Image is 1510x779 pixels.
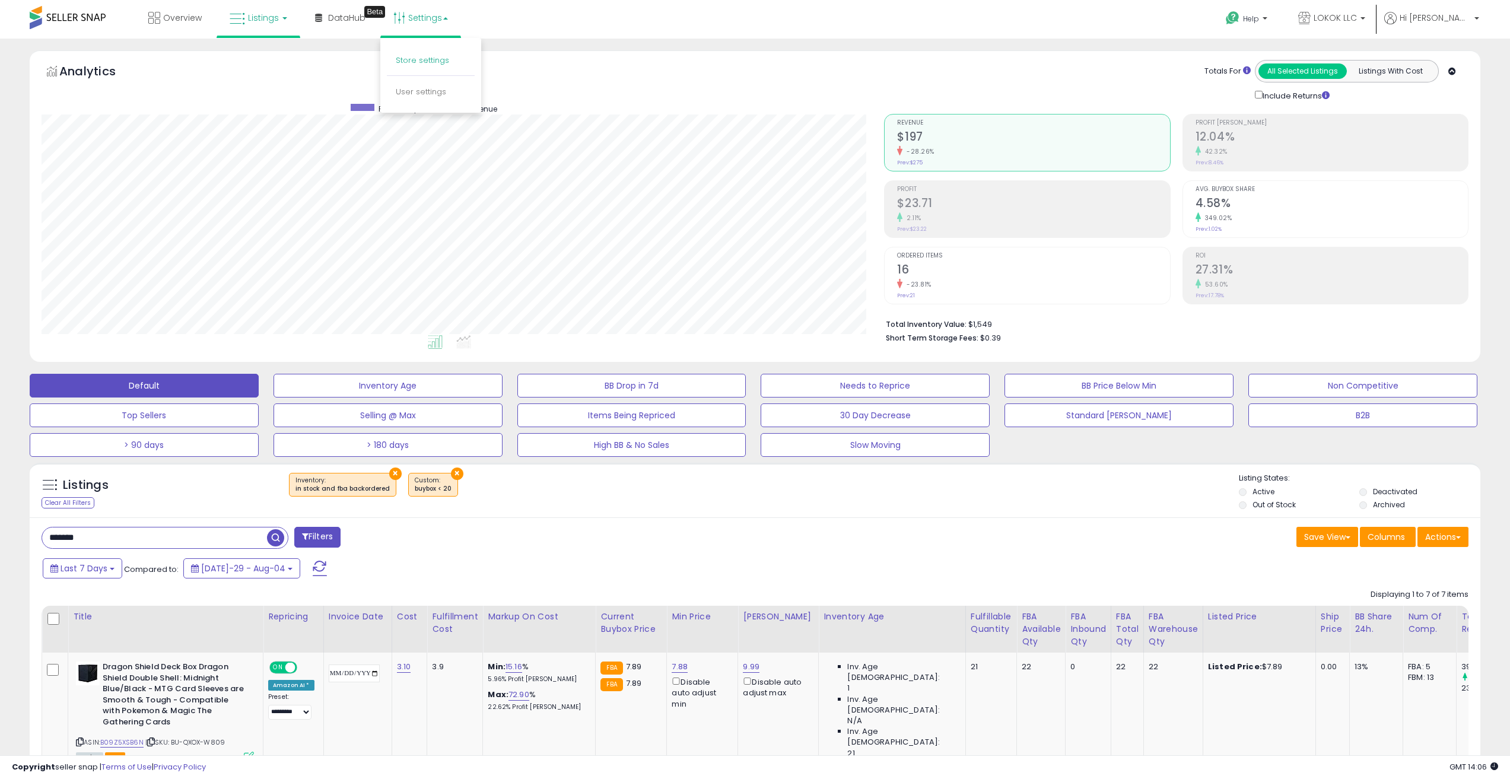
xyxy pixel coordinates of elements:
span: OFF [295,663,314,673]
button: [DATE]-29 - Aug-04 [183,558,300,578]
small: 42.32% [1201,147,1228,156]
button: BB Price Below Min [1004,374,1234,398]
div: Invoice Date [329,611,387,623]
small: FBA [600,678,622,691]
span: Last 7 Days [61,562,107,574]
span: Columns [1368,531,1405,543]
div: Min Price [672,611,733,623]
div: buybox < 20 [415,485,452,493]
p: Listing States: [1239,473,1480,484]
div: Disable auto adjust min [672,675,729,710]
b: Short Term Storage Fees: [886,333,978,343]
div: 0 [1070,662,1102,672]
small: Prev: 17.78% [1196,292,1224,299]
div: BB Share 24h. [1355,611,1398,635]
button: > 180 days [274,433,503,457]
div: Disable auto adjust max [743,675,809,698]
button: B2B [1248,403,1477,427]
div: Fulfillment Cost [432,611,478,635]
small: Prev: 21 [897,292,915,299]
span: Custom: [415,476,452,494]
small: Prev: $23.22 [897,225,927,233]
span: Inventory : [295,476,390,494]
h2: $197 [897,130,1169,146]
div: Markup on Cost [488,611,590,623]
span: ROI [1196,253,1468,259]
b: Max: [488,689,508,700]
span: [DATE]-29 - Aug-04 [201,562,285,574]
small: -28.26% [902,147,934,156]
span: Overview [163,12,202,24]
li: $1,549 [886,316,1460,330]
div: Inventory Age [824,611,960,623]
small: 2.11% [902,214,921,222]
small: Prev: 8.46% [1196,159,1223,166]
div: Clear All Filters [42,497,94,508]
label: Out of Stock [1252,500,1296,510]
i: Get Help [1225,11,1240,26]
p: 5.96% Profit [PERSON_NAME] [488,675,586,683]
button: Non Competitive [1248,374,1477,398]
div: Totals For [1204,66,1251,77]
div: Fulfillable Quantity [971,611,1012,635]
button: Inventory Age [274,374,503,398]
small: 53.60% [1201,280,1228,289]
span: | SKU: BU-QXOX-W809 [145,737,225,747]
button: Save View [1296,527,1358,547]
div: [PERSON_NAME] [743,611,813,623]
div: Preset: [268,693,314,720]
div: in stock and fba backordered [295,485,390,493]
button: 30 Day Decrease [761,403,990,427]
label: Deactivated [1373,487,1417,497]
span: Avg. Buybox Share [1196,186,1468,193]
p: 22.62% Profit [PERSON_NAME] [488,703,586,711]
a: Terms of Use [101,761,152,772]
small: 349.02% [1201,214,1232,222]
label: Archived [1373,500,1405,510]
label: Active [1252,487,1274,497]
span: 2025-08-12 14:06 GMT [1449,761,1498,772]
a: 3.10 [397,661,411,673]
h2: 12.04% [1196,130,1468,146]
h2: $23.71 [897,196,1169,212]
a: Hi [PERSON_NAME] [1384,12,1479,39]
span: Revenue [897,120,1169,126]
button: × [451,468,463,480]
div: FBA: 5 [1408,662,1447,672]
button: Default [30,374,259,398]
a: B09Z5XSB6N [100,737,144,748]
small: Prev: 1.02% [1196,225,1222,233]
span: $0.39 [980,332,1001,344]
div: Title [73,611,258,623]
a: 72.90 [508,689,529,701]
div: FBA inbound Qty [1070,611,1106,648]
span: 7.89 [626,678,642,689]
div: $7.89 [1208,662,1306,672]
span: Inv. Age [DEMOGRAPHIC_DATA]: [847,694,956,716]
button: Items Being Repriced [517,403,746,427]
span: Help [1243,14,1259,24]
button: > 90 days [30,433,259,457]
button: Actions [1417,527,1468,547]
small: Prev: $275 [897,159,923,166]
button: Last 7 Days [43,558,122,578]
div: 3.9 [432,662,473,672]
h2: 27.31% [1196,263,1468,279]
span: Profit [897,186,1169,193]
small: FBA [600,662,622,675]
div: FBA Available Qty [1022,611,1060,648]
div: Amazon AI * [268,680,314,691]
a: Privacy Policy [154,761,206,772]
span: LOKOK LLC [1314,12,1357,24]
b: Min: [488,661,506,672]
button: Listings With Cost [1346,63,1435,79]
button: Selling @ Max [274,403,503,427]
span: Inv. Age [DEMOGRAPHIC_DATA]: [847,662,956,683]
span: Revenue (prev) [379,104,433,114]
span: DataHub [328,12,365,24]
div: % [488,689,586,711]
span: Revenue [466,104,497,114]
button: All Selected Listings [1258,63,1347,79]
div: 22 [1022,662,1056,672]
button: Slow Moving [761,433,990,457]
